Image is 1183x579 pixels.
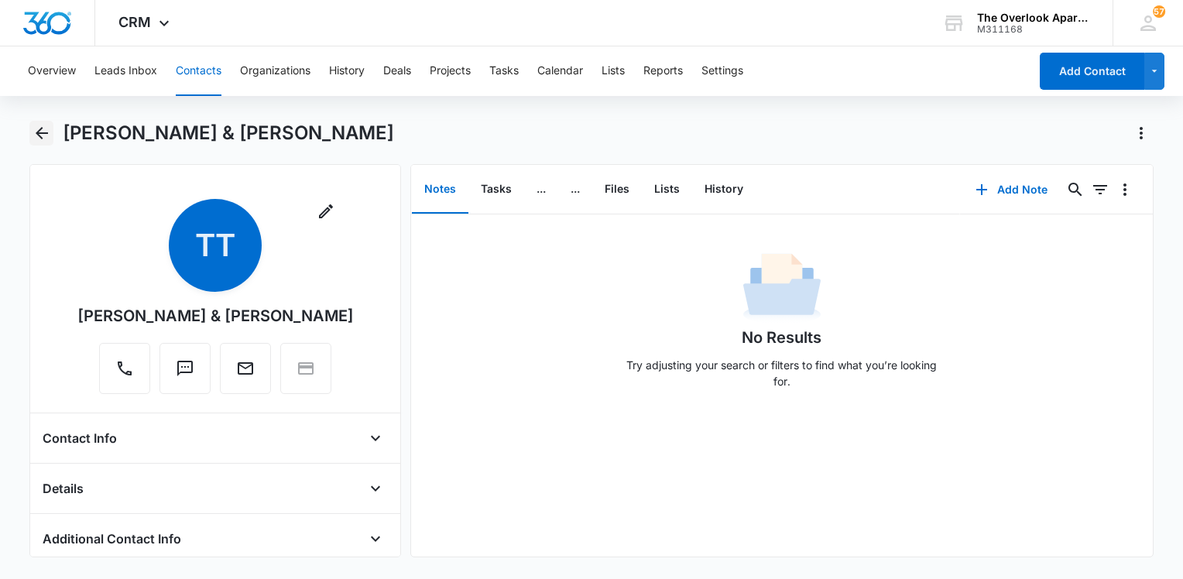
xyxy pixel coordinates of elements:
[537,46,583,96] button: Calendar
[363,426,388,451] button: Open
[77,304,354,327] div: [PERSON_NAME] & [PERSON_NAME]
[619,357,945,389] p: Try adjusting your search or filters to find what you’re looking for.
[524,166,558,214] button: ...
[468,166,524,214] button: Tasks
[1153,5,1165,18] span: 57
[99,343,150,394] button: Call
[63,122,394,145] h1: [PERSON_NAME] & [PERSON_NAME]
[592,166,642,214] button: Files
[602,46,625,96] button: Lists
[1040,53,1144,90] button: Add Contact
[489,46,519,96] button: Tasks
[43,529,181,548] h4: Additional Contact Info
[430,46,471,96] button: Projects
[1113,177,1137,202] button: Overflow Menu
[329,46,365,96] button: History
[977,24,1090,35] div: account id
[169,199,262,292] span: TT
[1063,177,1088,202] button: Search...
[643,46,683,96] button: Reports
[176,46,221,96] button: Contacts
[743,248,821,326] img: No Data
[960,171,1063,208] button: Add Note
[1153,5,1165,18] div: notifications count
[159,343,211,394] button: Text
[383,46,411,96] button: Deals
[363,526,388,551] button: Open
[220,343,271,394] button: Email
[99,367,150,380] a: Call
[692,166,756,214] button: History
[1088,177,1113,202] button: Filters
[43,429,117,447] h4: Contact Info
[94,46,157,96] button: Leads Inbox
[363,476,388,501] button: Open
[1129,121,1154,146] button: Actions
[642,166,692,214] button: Lists
[43,479,84,498] h4: Details
[28,46,76,96] button: Overview
[159,367,211,380] a: Text
[742,326,821,349] h1: No Results
[118,14,151,30] span: CRM
[701,46,743,96] button: Settings
[977,12,1090,24] div: account name
[220,367,271,380] a: Email
[412,166,468,214] button: Notes
[29,121,53,146] button: Back
[240,46,310,96] button: Organizations
[558,166,592,214] button: ...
